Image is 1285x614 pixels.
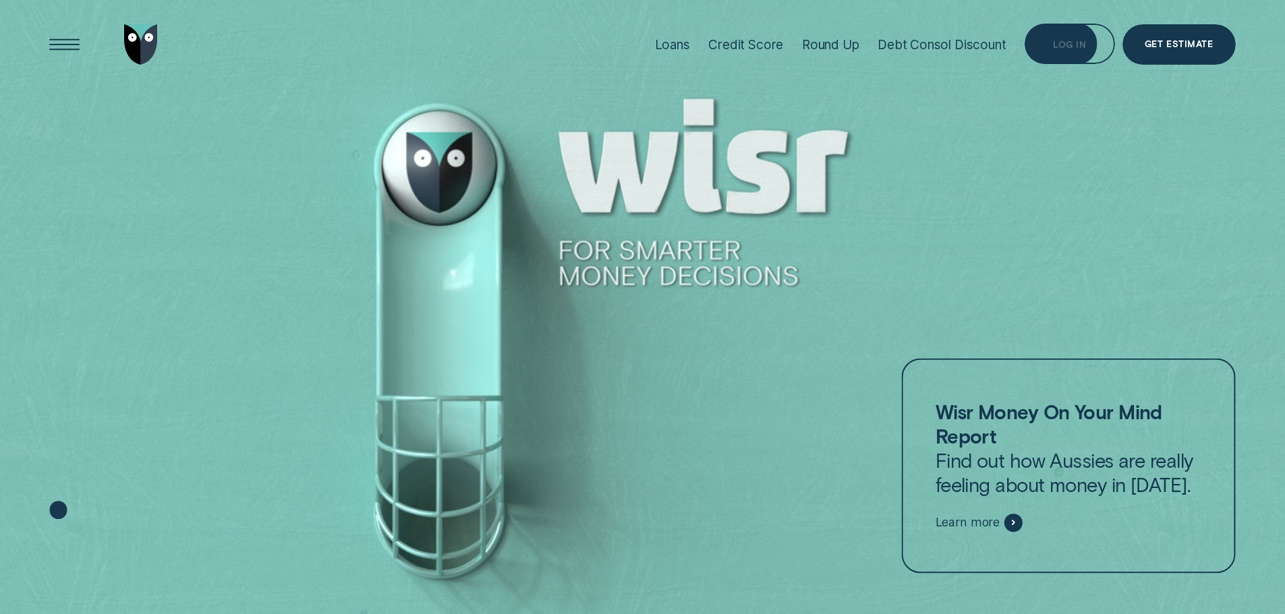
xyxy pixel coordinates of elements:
a: Get Estimate [1122,24,1236,65]
div: Debt Consol Discount [878,37,1006,53]
button: Log in [1025,24,1114,64]
img: Wisr [124,24,158,65]
p: Find out how Aussies are really feeling about money in [DATE]. [936,400,1202,497]
div: Log in [1053,41,1086,49]
button: Open Menu [45,24,85,65]
span: Learn more [936,515,1000,530]
strong: Wisr Money On Your Mind Report [936,400,1162,448]
div: Credit Score [708,37,783,53]
div: Loans [655,37,690,53]
div: Round Up [802,37,859,53]
a: Wisr Money On Your Mind ReportFind out how Aussies are really feeling about money in [DATE].Learn... [902,358,1236,572]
